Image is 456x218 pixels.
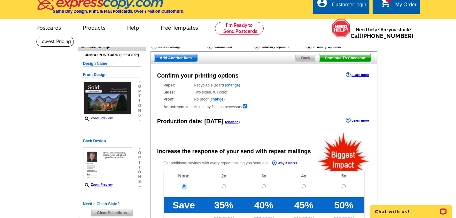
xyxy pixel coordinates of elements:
td: None [164,171,204,181]
h4: Same Day Design, Print, & Mail Postcards. Over 1 Million Customers. [53,9,184,14]
strong: Proof: [164,96,192,102]
div: Select Design [151,43,206,51]
strong: Paper: [164,82,192,88]
span: Need help? Are you stuck? [351,26,417,39]
td: Save [164,197,204,213]
span: ( ) [225,120,240,124]
p: Get additional savings with every repeat mailing you send out. [164,160,311,167]
span: Clear Selections [92,209,132,217]
a: change [226,120,239,124]
a: Help [117,20,149,35]
div: Customize [206,43,254,50]
td: 5x [324,171,364,181]
a: [PHONE_NUMBER] [361,33,413,39]
td: 4x [284,171,324,181]
a: 1 shopping_cart My Order [380,1,417,9]
span: Add Another Item [154,54,197,62]
span: Call [351,33,413,39]
span: Back [296,54,316,62]
div: Production date: [157,117,240,126]
a: Same Day Design, Print, & Mail Postcards. Over 1 Million Customers. [36,2,184,14]
span: » [138,79,141,84]
img: Printing Options & Summary [306,44,312,49]
img: help [332,19,351,38]
img: small-thumb.jpg [83,81,132,115]
div: Delivery Options [254,43,305,51]
a: change [226,83,239,87]
span: [DATE] [205,118,224,124]
td: 40% [244,197,284,213]
span: » [138,118,141,123]
h5: Need a Clean Slate? [83,201,141,207]
img: biggestImpact.png [317,132,370,171]
span: Continue To Checkout [319,54,371,62]
a: Back [295,54,316,62]
span: o [138,103,141,108]
img: Select Design [151,44,157,49]
td: 35% [204,197,244,213]
a: Postcards [26,20,72,35]
img: Delivery Options [254,44,260,49]
div: Confirm your printing options [157,71,239,80]
span: t [138,160,141,165]
div: Printing Options [305,43,361,51]
iframe: LiveChat chat widget [366,198,456,218]
div: Two sided, full color [164,89,364,95]
h4: Jumbo Postcard (5.5" x 8.5") [83,53,141,57]
td: 3x [244,171,284,181]
span: s [138,113,141,118]
span: n [138,175,141,179]
h5: Design Name [83,61,141,67]
a: Learn more [346,72,369,77]
td: 2x [204,171,244,181]
span: p [138,89,141,94]
span: i [138,165,141,170]
a: Learn more [346,118,369,123]
td: 45% [284,197,324,213]
a: change [211,97,223,101]
span: i [138,99,141,103]
a: Why it works [272,160,298,167]
div: Customer login [332,2,366,11]
div: Adjust my files as necessary [164,103,364,110]
span: p [138,155,141,160]
span: o [138,84,141,89]
strong: Sides: [164,89,192,95]
div: My Order [395,2,417,11]
span: t [138,94,141,99]
img: small-thumb.jpg [83,147,132,181]
td: 50% [324,197,364,213]
img: Customize [207,44,213,49]
span: o [138,170,141,175]
div: Recyclable Board ( ) [164,82,364,88]
a: Add Another Item [154,54,197,62]
a: Zoom Preview [83,183,113,186]
span: s [138,179,141,184]
div: No proof ( ) [164,96,364,102]
a: Free Templates [151,20,209,35]
h5: Front Design [83,72,141,78]
div: Selected Design [78,44,146,50]
span: o [138,151,141,155]
h5: Back Design [83,138,141,144]
a: Zoom Preview [83,117,113,120]
span: » [138,146,141,151]
a: account_circle Customer login [316,1,366,9]
a: Products [73,20,116,35]
span: n [138,108,141,113]
div: Increase the response of your send with repeat mailings [157,147,311,156]
span: » [138,184,141,189]
strong: Adjustments: [164,104,192,110]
